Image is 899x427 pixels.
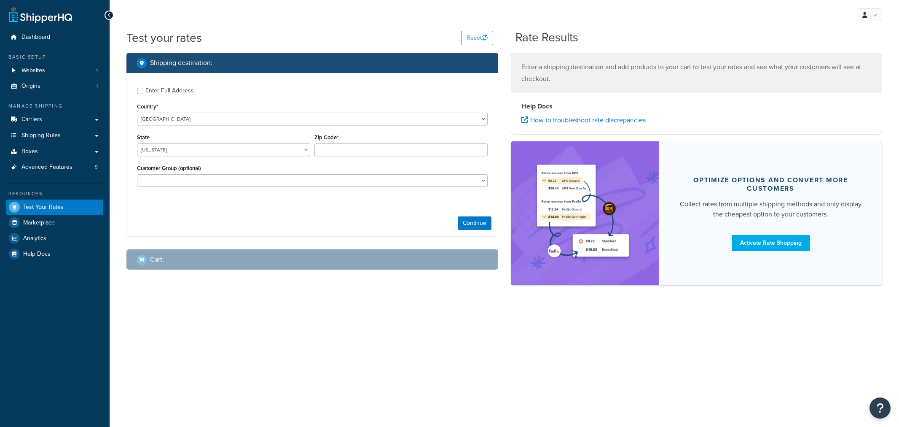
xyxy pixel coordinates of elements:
h1: Test your rates [126,30,202,46]
span: Help Docs [23,251,51,258]
button: Open Resource Center [869,397,891,419]
a: Activate Rate Shopping [732,235,810,251]
li: Origins [6,78,103,94]
img: feature-image-rateshop-7084cbbcb2e67ef1d54c2e976f0e592697130d5817b016cf7cc7e13314366067.png [532,154,638,273]
a: Analytics [6,231,103,246]
span: Websites [21,67,45,74]
label: Country* [137,103,158,110]
span: Origins [21,83,40,90]
div: Manage Shipping [6,103,103,110]
a: Test Your Rates [6,200,103,215]
button: Continue [458,216,491,230]
label: Customer Group (optional) [137,165,201,171]
span: Shipping Rules [21,132,61,139]
h2: Shipping destination : [150,59,212,67]
a: Advanced Features5 [6,159,103,175]
div: Enter Full Address [145,85,194,97]
li: Advanced Features [6,159,103,175]
input: Enter Full Address [137,88,143,94]
h2: Rate Results [515,31,578,44]
p: Enter a shipping destination and add products to your cart to test your rates and see what your c... [521,61,872,85]
li: Websites [6,63,103,78]
button: Reset [461,31,493,45]
div: Optimize options and convert more customers [679,176,862,193]
div: Basic Setup [6,54,103,61]
a: Boxes [6,144,103,159]
span: Carriers [21,116,42,123]
span: Advanced Features [21,164,72,171]
span: Analytics [23,235,46,242]
div: Collect rates from multiple shipping methods and only display the cheapest option to your customers. [679,199,862,219]
span: Test Your Rates [23,204,64,211]
a: Help Docs [6,246,103,262]
a: Origins1 [6,78,103,94]
label: State [137,134,150,141]
a: Carriers [6,112,103,127]
span: Boxes [21,148,38,155]
label: Zip Code* [314,134,338,141]
div: Resources [6,190,103,197]
a: Shipping Rules [6,128,103,143]
a: Marketplace [6,215,103,230]
span: 5 [95,164,98,171]
a: Dashboard [6,30,103,45]
h2: Cart : [150,256,164,263]
h4: Help Docs [521,101,872,111]
span: 1 [96,83,98,90]
span: Dashboard [21,34,50,41]
a: How to troubleshoot rate discrepancies [521,115,646,125]
span: 1 [96,67,98,74]
span: Marketplace [23,219,55,227]
a: Websites1 [6,63,103,78]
